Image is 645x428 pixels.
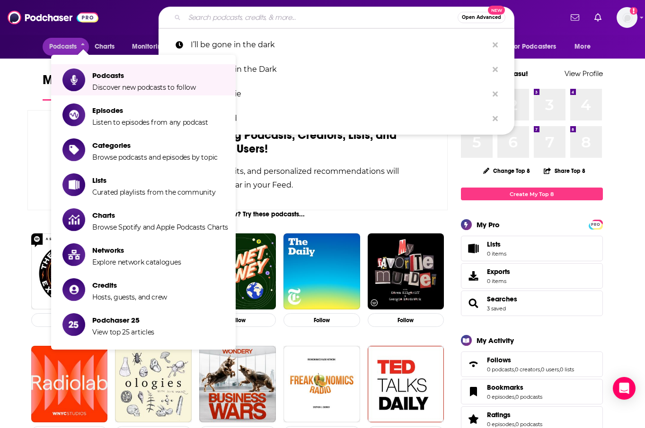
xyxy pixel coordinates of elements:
[514,366,515,373] span: ,
[368,233,444,310] img: My Favorite Murder with Karen Kilgariff and Georgia Hardstark
[487,394,514,400] a: 0 episodes
[92,153,218,162] span: Browse podcasts and episodes by topic
[27,210,448,218] div: Not sure who to follow? Try these podcasts...
[477,336,514,345] div: My Activity
[617,7,637,28] span: Logged in as nitabasu
[461,379,603,404] span: Bookmarks
[487,383,523,392] span: Bookmarks
[505,38,570,56] button: open menu
[487,366,514,373] a: 0 podcasts
[92,246,181,255] span: Networks
[49,40,77,53] span: Podcasts
[92,281,167,290] span: Credits
[115,346,192,422] img: Ologies with Alie Ward
[159,33,514,57] a: I’ll be gone in the dark
[590,221,601,228] a: PRO
[461,188,603,200] a: Create My Top 8
[574,40,591,53] span: More
[464,297,483,310] a: Searches
[88,38,121,56] a: Charts
[185,10,458,25] input: Search podcasts, credits, & more...
[43,72,93,101] a: My Feed
[543,162,586,180] button: Share Top 8
[487,240,506,248] span: Lists
[31,346,108,422] img: Radiolab
[191,57,488,82] p: I'll Be Gone in the Dark
[191,106,488,131] p: Case Closed
[464,269,483,282] span: Exports
[462,15,501,20] span: Open Advanced
[31,313,108,327] button: Follow
[92,118,208,127] span: Listen to episodes from any podcast
[43,72,93,94] span: My Feed
[591,9,605,26] a: Show notifications dropdown
[477,165,536,177] button: Change Top 8
[487,295,517,303] span: Searches
[487,411,511,419] span: Ratings
[461,291,603,316] span: Searches
[92,211,228,220] span: Charts
[31,233,108,310] a: The Joe Rogan Experience
[487,356,511,364] span: Follows
[487,305,506,312] a: 3 saved
[95,40,115,53] span: Charts
[617,7,637,28] img: User Profile
[191,82,488,106] p: Crime Junkie
[477,220,500,229] div: My Pro
[92,316,154,325] span: Podchaser 25
[92,223,228,231] span: Browse Spotify and Apple Podcasts Charts
[92,188,215,197] span: Curated playlists from the community
[92,83,196,92] span: Discover new podcasts to follow
[541,366,559,373] a: 0 users
[560,366,574,373] a: 0 lists
[487,250,506,257] span: 0 items
[487,267,510,276] span: Exports
[461,236,603,261] a: Lists
[92,106,208,115] span: Episodes
[514,394,515,400] span: ,
[92,328,154,336] span: View top 25 articles
[92,71,196,80] span: Podcasts
[617,7,637,28] button: Show profile menu
[368,313,444,327] button: Follow
[464,242,483,255] span: Lists
[487,240,501,248] span: Lists
[487,383,542,392] a: Bookmarks
[8,9,98,26] img: Podchaser - Follow, Share and Rate Podcasts
[283,346,360,422] img: Freakonomics Radio
[159,82,514,106] a: Crime Junkie
[92,176,215,185] span: Lists
[540,366,541,373] span: ,
[511,40,557,53] span: For Podcasters
[368,346,444,422] img: TED Talks Daily
[515,366,540,373] a: 0 creators
[464,358,483,371] a: Follows
[464,412,483,426] a: Ratings
[515,394,542,400] a: 0 podcasts
[458,12,505,23] button: Open AdvancedNew
[132,40,166,53] span: Monitoring
[487,356,574,364] a: Follows
[568,38,602,56] button: open menu
[567,9,583,26] a: Show notifications dropdown
[283,233,360,310] img: The Daily
[92,293,167,301] span: Hosts, guests, and crew
[92,258,181,266] span: Explore network catalogues
[159,106,514,131] a: Case Closed
[125,38,178,56] button: open menu
[199,346,276,422] img: Business Wars
[43,38,89,56] button: close menu
[461,351,603,377] span: Follows
[487,421,514,428] a: 0 episodes
[159,7,514,28] div: Search podcasts, credits, & more...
